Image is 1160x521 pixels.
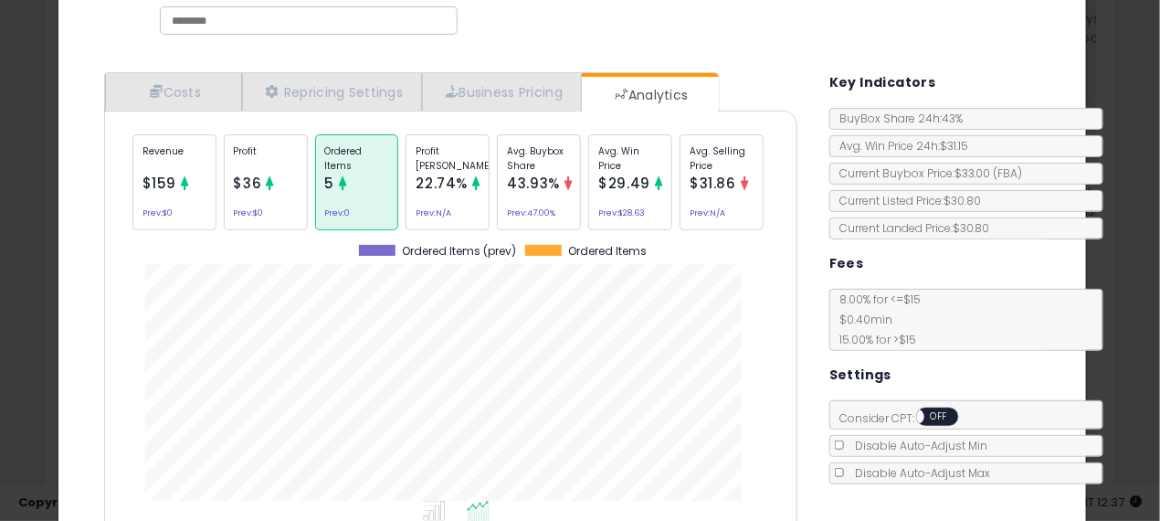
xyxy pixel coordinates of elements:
[507,210,555,216] small: Prev: 47.00%
[416,210,451,216] small: Prev: N/A
[830,138,968,154] span: Avg. Win Price 24h: $31.15
[507,174,560,193] span: 43.93%
[142,174,177,193] span: $159
[325,144,389,172] p: Ordered Items
[402,245,516,258] span: Ordered Items (prev)
[234,174,262,193] span: $36
[690,144,754,172] p: Avg. Selling Price
[142,144,206,172] p: Revenue
[234,210,264,216] small: Prev: $0
[830,312,892,327] span: $0.40 min
[690,174,736,193] span: $31.86
[830,410,983,426] span: Consider CPT:
[830,332,916,347] span: 15.00 % for > $15
[416,174,468,193] span: 22.74%
[416,144,480,172] p: Profit [PERSON_NAME]
[954,165,1023,181] span: $33.00
[994,165,1023,181] span: ( FBA )
[847,438,988,453] span: Disable Auto-Adjust Min
[325,174,335,193] span: 5
[598,174,650,193] span: $29.49
[598,210,645,216] small: Prev: $28.63
[830,193,981,208] span: Current Listed Price: $30.80
[829,252,864,275] h5: Fees
[830,165,1023,181] span: Current Buybox Price:
[422,73,582,111] a: Business Pricing
[924,409,954,425] span: OFF
[830,220,990,236] span: Current Landed Price: $30.80
[105,73,242,111] a: Costs
[568,245,647,258] span: Ordered Items
[598,144,662,172] p: Avg. Win Price
[830,111,963,126] span: BuyBox Share 24h: 43%
[690,210,725,216] small: Prev: N/A
[507,144,571,172] p: Avg. Buybox Share
[142,210,173,216] small: Prev: $0
[830,292,921,347] span: 8.00 % for <= $15
[829,364,891,387] h5: Settings
[829,71,936,94] h5: Key Indicators
[234,144,298,172] p: Profit
[847,465,991,481] span: Disable Auto-Adjust Max
[582,77,717,113] a: Analytics
[325,210,351,216] small: Prev: 0
[242,73,423,111] a: Repricing Settings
